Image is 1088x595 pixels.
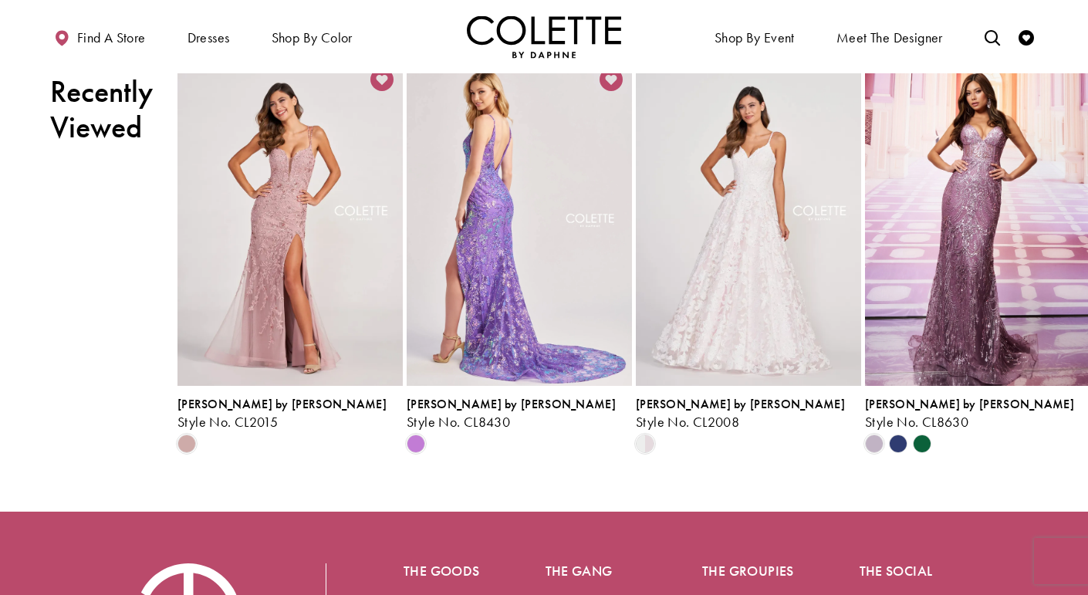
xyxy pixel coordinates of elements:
[836,30,943,46] span: Meet the designer
[407,397,632,430] div: Colette by Daphne Style No. CL8430
[865,413,968,431] span: Style No. CL8630
[50,15,149,58] a: Find a store
[860,563,955,579] h5: The social
[177,59,403,387] a: Visit Colette by Daphne Style No. CL2015 Page
[636,397,861,430] div: Colette by Daphne Style No. CL2008
[546,563,641,579] h5: The gang
[636,434,654,453] i: Diamond White/Pink
[407,396,616,412] span: [PERSON_NAME] by [PERSON_NAME]
[913,434,931,453] i: Hunter Green
[636,396,845,412] span: [PERSON_NAME] by [PERSON_NAME]
[702,563,798,579] h5: The groupies
[715,30,795,46] span: Shop By Event
[50,74,154,145] h2: Recently Viewed
[467,15,621,58] img: Colette by Daphne
[865,434,884,453] i: Heather
[177,413,278,431] span: Style No. CL2015
[177,396,387,412] span: [PERSON_NAME] by [PERSON_NAME]
[981,15,1004,58] a: Toggle search
[177,434,196,453] i: Dusty Rose
[366,63,398,96] a: Add to Wishlist
[407,434,425,453] i: Orchid
[711,15,799,58] span: Shop By Event
[404,563,484,579] h5: The goods
[188,30,230,46] span: Dresses
[184,15,234,58] span: Dresses
[177,397,403,430] div: Colette by Daphne Style No. CL2015
[177,56,1088,455] div: Product List
[407,59,632,387] a: Visit Colette by Daphne Style No. CL8430 Page
[407,413,510,431] span: Style No. CL8430
[467,15,621,58] a: Visit Home Page
[865,396,1074,412] span: [PERSON_NAME] by [PERSON_NAME]
[77,30,146,46] span: Find a store
[268,15,356,58] span: Shop by color
[636,59,861,387] a: Visit Colette by Daphne Style No. CL2008 Page
[889,434,907,453] i: Navy Blue
[833,15,947,58] a: Meet the designer
[595,63,627,96] a: Add to Wishlist
[272,30,353,46] span: Shop by color
[1015,15,1038,58] a: Check Wishlist
[636,413,739,431] span: Style No. CL2008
